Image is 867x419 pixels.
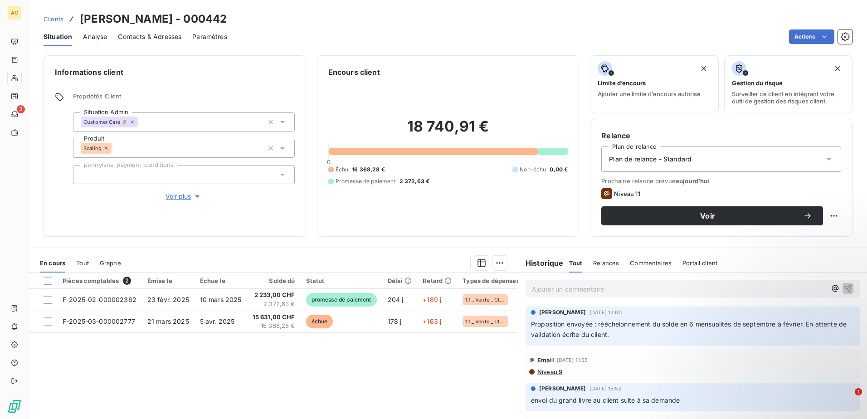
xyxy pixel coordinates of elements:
span: Niveau 11 [614,190,640,197]
span: Limite d’encours [598,79,646,87]
span: aujourd’hui [676,177,710,185]
span: envoi du grand livre au client suite à sa demande [531,396,680,404]
span: Prochaine relance prévue [601,177,841,185]
span: +163 j [423,317,441,325]
span: 178 j [388,317,402,325]
span: Commentaires [630,259,672,267]
span: Voir [612,212,803,219]
span: Contacts & Adresses [118,32,181,41]
span: Plan de relance - Standard [609,155,692,164]
input: Ajouter une valeur [138,118,145,126]
div: Échue le [200,277,242,284]
span: 2 233,00 CHF [253,291,295,300]
iframe: Intercom live chat [836,388,858,410]
h6: Informations client [55,67,295,78]
div: Émise le [147,277,189,284]
div: AC [7,5,22,20]
button: Voir [601,206,823,225]
span: Tout [76,259,89,267]
button: Gestion du risqueSurveiller ce client en intégrant votre outil de gestion des risques client. [724,55,852,113]
h3: [PERSON_NAME] - 000442 [80,11,227,27]
span: 3 [17,105,25,113]
span: 1.1 _ Vente _ Clients [465,297,505,302]
span: Ajouter une limite d’encours autorisé [598,90,701,97]
div: Retard [423,277,452,284]
span: Propriétés Client [73,93,295,105]
input: Ajouter une valeur [81,171,88,179]
h6: Relance [601,130,841,141]
img: Logo LeanPay [7,399,22,414]
span: 2 372,63 € [399,177,430,185]
span: Paramètres [192,32,227,41]
span: Portail client [682,259,717,267]
span: 16 368,28 € [352,166,385,174]
button: Actions [789,29,834,44]
h6: Historique [518,258,564,268]
span: 5 avr. 2025 [200,317,235,325]
a: Clients [44,15,63,24]
span: 2 [123,277,131,285]
span: +189 j [423,296,441,303]
div: Pièces comptables [63,277,136,285]
span: Niveau 9 [536,368,562,375]
span: Voir plus [166,192,202,201]
span: 1 [855,388,862,395]
span: promesse de paiement [306,293,377,307]
span: Scaling [83,146,102,151]
span: 0,00 € [550,166,568,174]
span: 21 mars 2025 [147,317,189,325]
span: Tout [569,259,583,267]
span: 204 j [388,296,404,303]
span: Customer Care 👂🏼 [83,119,128,125]
h6: Encours client [328,67,380,78]
span: Relances [593,259,619,267]
span: 1.1 _ Vente _ Clients [465,319,505,324]
span: 2 372,63 € [253,300,295,309]
span: Promesse de paiement [336,177,396,185]
span: [DATE] 11:55 [557,357,588,363]
div: Délai [388,277,412,284]
span: Gestion du risque [732,79,783,87]
span: 16 368,28 € [253,322,295,331]
span: 0 [327,158,331,166]
span: Situation [44,32,72,41]
span: échue [306,315,333,328]
span: 15 631,00 CHF [253,313,295,322]
span: [PERSON_NAME] [539,385,586,393]
h2: 18 740,91 € [328,117,568,145]
span: [DATE] 12:00 [589,310,622,315]
span: 10 mars 2025 [200,296,242,303]
span: Clients [44,15,63,23]
span: En cours [40,259,65,267]
span: Graphe [100,259,121,267]
div: Types de dépenses / revenus [463,277,549,284]
input: Ajouter une valeur [112,144,119,152]
span: F-2025-02-000002362 [63,296,136,303]
span: [DATE] 15:52 [589,386,622,391]
span: Échu [336,166,349,174]
span: Non-échu [520,166,546,174]
span: Analyse [83,32,107,41]
span: [PERSON_NAME] [539,308,586,317]
div: Solde dû [253,277,295,284]
span: Proposition envoyée : rééchelonnement du solde en 6 mensualités de septembre à février. En attent... [531,320,848,338]
button: Limite d’encoursAjouter une limite d’encours autorisé [590,55,718,113]
span: 23 févr. 2025 [147,296,189,303]
span: Surveiller ce client en intégrant votre outil de gestion des risques client. [732,90,845,105]
button: Voir plus [73,191,295,201]
div: Statut [306,277,377,284]
span: Email [537,356,554,364]
span: F-2025-03-000002777 [63,317,135,325]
